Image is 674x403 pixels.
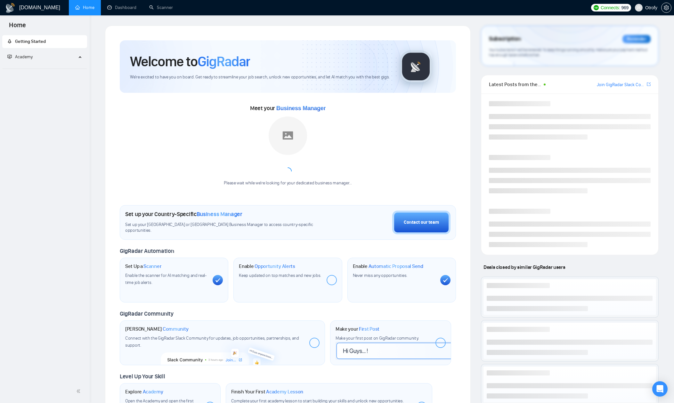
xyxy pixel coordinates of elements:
[266,389,303,395] span: Academy Lesson
[163,326,189,332] span: Community
[400,51,432,83] img: gigradar-logo.png
[125,389,163,395] h1: Explore
[149,5,173,10] a: searchScanner
[2,66,87,70] li: Academy Homepage
[198,53,250,70] span: GigRadar
[622,35,651,43] div: Reminder
[269,117,307,155] img: placeholder.png
[594,5,599,10] img: upwork-logo.png
[125,222,321,234] span: Set up your [GEOGRAPHIC_DATA] or [GEOGRAPHIC_DATA] Business Manager to access country-specific op...
[125,263,161,270] h1: Set Up a
[161,336,284,365] img: slackcommunity-bg.png
[120,310,174,317] span: GigRadar Community
[637,5,641,10] span: user
[239,273,321,278] span: Keep updated on top matches and new jobs.
[107,5,136,10] a: dashboardDashboard
[143,263,161,270] span: Scanner
[76,388,83,394] span: double-left
[661,3,671,13] button: setting
[5,3,15,13] img: logo
[239,263,295,270] h1: Enable
[597,81,646,88] a: Join GigRadar Slack Community
[7,54,12,59] span: fund-projection-screen
[647,82,651,87] span: export
[125,211,242,218] h1: Set up your Country-Specific
[652,381,668,397] div: Open Intercom Messenger
[336,326,379,332] h1: Make your
[2,35,87,48] li: Getting Started
[120,247,174,254] span: GigRadar Automation
[125,326,189,332] h1: [PERSON_NAME]
[336,335,419,341] span: Make your first post on GigRadar community.
[15,54,33,60] span: Academy
[276,105,326,111] span: Business Manager
[7,54,33,60] span: Academy
[197,211,242,218] span: Business Manager
[75,5,94,10] a: homeHome
[220,180,355,186] div: Please wait while we're looking for your dedicated business manager...
[125,335,299,348] span: Connect with the GigRadar Slack Community for updates, job opportunities, partnerships, and support.
[662,5,671,10] span: setting
[369,263,423,270] span: Automatic Proposal Send
[143,389,163,395] span: Academy
[120,373,165,380] span: Level Up Your Skill
[404,219,439,226] div: Contact our team
[359,326,379,332] span: First Post
[125,273,207,285] span: Enable the scanner for AI matching and real-time job alerts.
[647,81,651,87] a: export
[130,53,250,70] h1: Welcome to
[489,80,542,88] span: Latest Posts from the GigRadar Community
[661,5,671,10] a: setting
[284,167,292,175] span: loading
[231,389,303,395] h1: Finish Your First
[489,34,521,44] span: Subscription
[250,105,326,112] span: Meet your
[601,4,620,11] span: Connects:
[621,4,628,11] span: 969
[353,263,423,270] h1: Enable
[392,211,451,234] button: Contact our team
[489,47,647,58] span: Your subscription will be renewed. To keep things running smoothly, make sure your payment method...
[255,263,295,270] span: Opportunity Alerts
[4,20,31,34] span: Home
[130,74,390,80] span: We're excited to have you on board. Get ready to streamline your job search, unlock new opportuni...
[481,262,568,273] span: Deals closed by similar GigRadar users
[7,39,12,44] span: rocket
[15,39,46,44] span: Getting Started
[353,273,407,278] span: Never miss any opportunities.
